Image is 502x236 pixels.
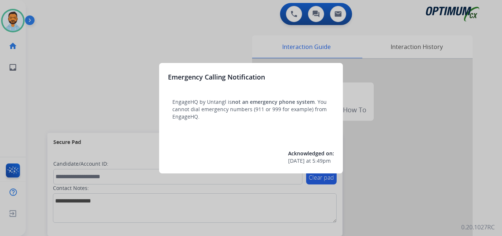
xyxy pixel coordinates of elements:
[461,223,495,232] p: 0.20.1027RC
[288,157,305,165] span: [DATE]
[288,150,334,157] span: Acknowledged on:
[312,157,331,165] span: 5:49pm
[288,157,334,165] div: at
[172,98,330,120] p: EngageHQ by Untangl is . You cannot dial emergency numbers (911 or 999 for example) from EngageHQ.
[232,98,315,105] span: not an emergency phone system
[168,72,265,82] h3: Emergency Calling Notification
